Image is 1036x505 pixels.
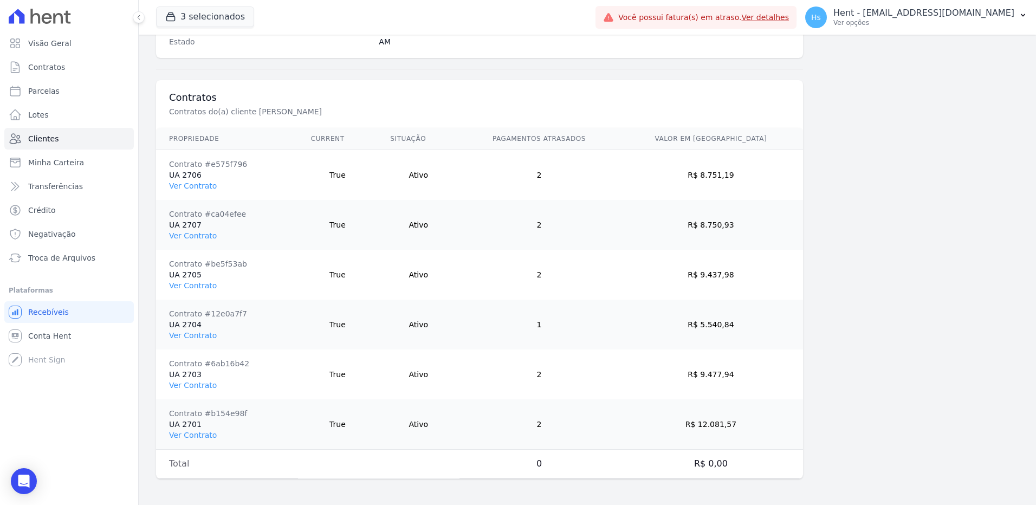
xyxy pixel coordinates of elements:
[169,281,217,290] a: Ver Contrato
[377,250,459,300] td: Ativo
[169,209,285,219] div: Contrato #ca04efee
[28,252,95,263] span: Troca de Arquivos
[377,128,459,150] th: Situação
[156,300,298,349] td: UA 2704
[377,399,459,450] td: Ativo
[4,56,134,78] a: Contratos
[619,150,803,200] td: R$ 8.751,19
[28,109,49,120] span: Lotes
[28,205,56,216] span: Crédito
[298,150,378,200] td: True
[156,450,298,478] td: Total
[156,150,298,200] td: UA 2706
[459,200,619,250] td: 2
[28,38,72,49] span: Visão Geral
[9,284,129,297] div: Plataformas
[619,349,803,399] td: R$ 9.477,94
[459,150,619,200] td: 2
[169,258,285,269] div: Contrato #be5f53ab
[169,91,790,104] h3: Contratos
[298,399,378,450] td: True
[4,199,134,221] a: Crédito
[298,250,378,300] td: True
[169,331,217,340] a: Ver Contrato
[4,104,134,126] a: Lotes
[377,300,459,349] td: Ativo
[377,150,459,200] td: Ativo
[797,2,1036,33] button: Hs Hent - [EMAIL_ADDRESS][DOMAIN_NAME] Ver opções
[28,62,65,73] span: Contratos
[169,408,285,419] div: Contrato #b154e98f
[619,250,803,300] td: R$ 9.437,98
[4,223,134,245] a: Negativação
[459,450,619,478] td: 0
[28,86,60,96] span: Parcelas
[28,133,59,144] span: Clientes
[459,128,619,150] th: Pagamentos Atrasados
[169,431,217,439] a: Ver Contrato
[169,358,285,369] div: Contrato #6ab16b42
[379,36,790,47] dd: AM
[298,200,378,250] td: True
[156,128,298,150] th: Propriedade
[169,231,217,240] a: Ver Contrato
[28,181,83,192] span: Transferências
[459,349,619,399] td: 2
[377,349,459,399] td: Ativo
[619,450,803,478] td: R$ 0,00
[377,200,459,250] td: Ativo
[156,399,298,450] td: UA 2701
[298,128,378,150] th: Current
[4,33,134,54] a: Visão Geral
[459,300,619,349] td: 1
[4,152,134,173] a: Minha Carteira
[459,399,619,450] td: 2
[4,80,134,102] a: Parcelas
[169,36,370,47] dt: Estado
[28,307,69,318] span: Recebíveis
[459,250,619,300] td: 2
[169,106,533,117] p: Contratos do(a) cliente [PERSON_NAME]
[169,182,217,190] a: Ver Contrato
[156,7,254,27] button: 3 selecionados
[156,250,298,300] td: UA 2705
[741,13,789,22] a: Ver detalhes
[298,349,378,399] td: True
[4,325,134,347] a: Conta Hent
[169,308,285,319] div: Contrato #12e0a7f7
[28,157,84,168] span: Minha Carteira
[28,331,71,341] span: Conta Hent
[833,8,1014,18] p: Hent - [EMAIL_ADDRESS][DOMAIN_NAME]
[619,128,803,150] th: Valor em [GEOGRAPHIC_DATA]
[833,18,1014,27] p: Ver opções
[619,300,803,349] td: R$ 5.540,84
[618,12,789,23] span: Você possui fatura(s) em atraso.
[11,468,37,494] div: Open Intercom Messenger
[619,200,803,250] td: R$ 8.750,93
[4,176,134,197] a: Transferências
[4,128,134,150] a: Clientes
[28,229,76,239] span: Negativação
[169,159,285,170] div: Contrato #e575f796
[4,247,134,269] a: Troca de Arquivos
[156,349,298,399] td: UA 2703
[811,14,821,21] span: Hs
[619,399,803,450] td: R$ 12.081,57
[298,300,378,349] td: True
[169,381,217,390] a: Ver Contrato
[156,200,298,250] td: UA 2707
[4,301,134,323] a: Recebíveis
